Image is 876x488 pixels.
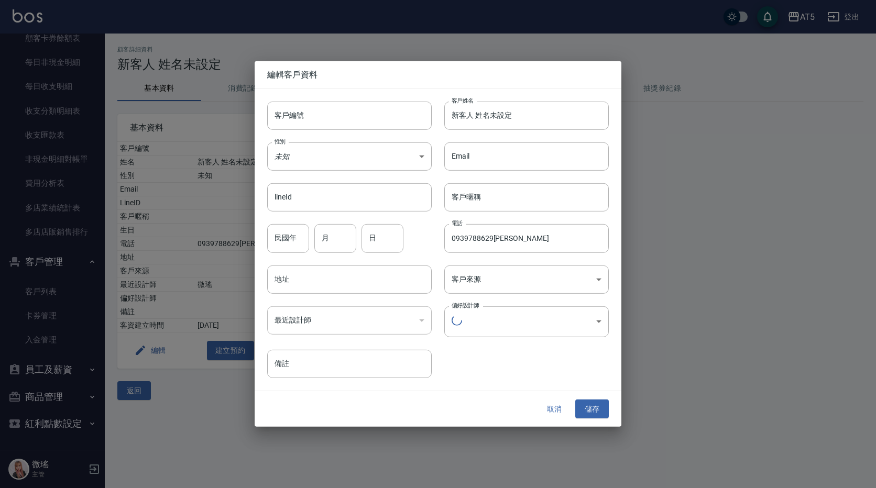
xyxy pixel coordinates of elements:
label: 電話 [452,219,463,227]
label: 偏好設計師 [452,301,479,309]
span: 編輯客戶資料 [267,70,609,80]
label: 客戶姓名 [452,97,474,105]
em: 未知 [275,152,289,161]
button: 儲存 [575,400,609,419]
button: 取消 [538,400,571,419]
label: 性別 [275,138,286,146]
